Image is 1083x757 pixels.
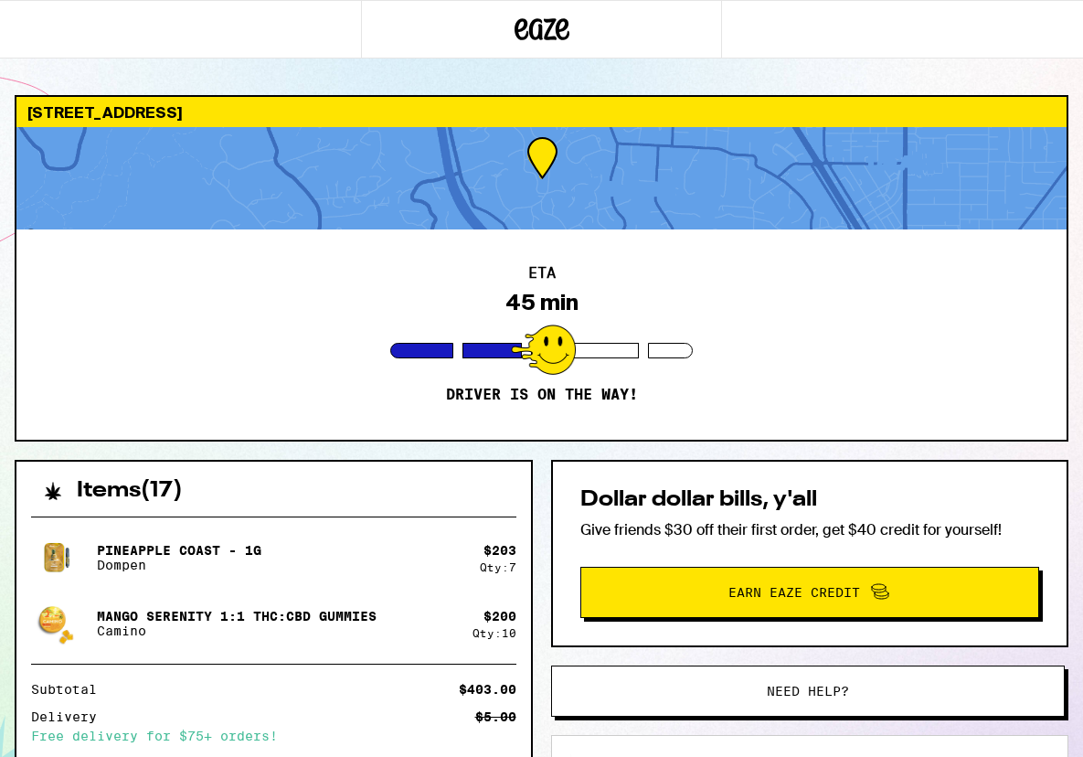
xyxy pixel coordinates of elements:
div: 45 min [505,290,579,315]
h2: Items ( 17 ) [77,480,183,502]
h2: Dollar dollar bills, y'all [580,489,1040,511]
h2: ETA [528,266,556,281]
p: Give friends $30 off their first order, get $40 credit for yourself! [580,520,1040,539]
div: Subtotal [31,683,110,696]
div: $403.00 [459,683,516,696]
button: Earn Eaze Credit [580,567,1040,618]
p: Camino [97,624,377,638]
p: Mango Serenity 1:1 THC:CBD Gummies [97,609,377,624]
img: Camino - Mango Serenity 1:1 THC:CBD Gummies [31,598,82,649]
p: Dompen [97,558,261,572]
div: $ 200 [483,609,516,624]
span: Need help? [767,685,849,698]
div: $5.00 [475,710,516,723]
button: Need help? [551,666,1066,717]
div: [STREET_ADDRESS] [16,97,1067,127]
span: Earn Eaze Credit [728,586,860,599]
img: Dompen - Pineapple Coast - 1g [31,532,82,583]
p: Driver is on the way! [446,386,638,404]
div: $ 203 [483,543,516,558]
div: Delivery [31,710,110,723]
p: Pineapple Coast - 1g [97,543,261,558]
div: Qty: 7 [480,561,516,573]
div: Qty: 10 [472,627,516,639]
div: Free delivery for $75+ orders! [31,730,516,742]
